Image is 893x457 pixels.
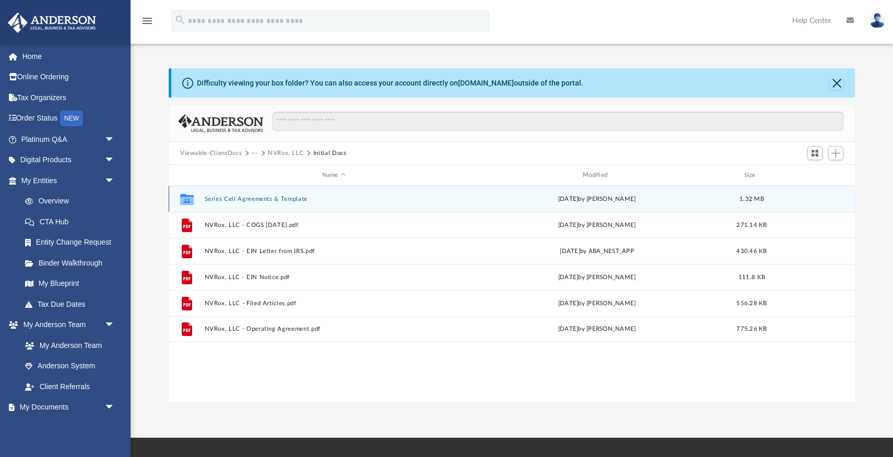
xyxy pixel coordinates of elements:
button: Series Cell Agreements & Template [205,196,463,202]
div: [DATE] by [PERSON_NAME] [468,195,726,204]
span: [DATE] [558,222,579,228]
i: search [174,14,186,26]
a: CTA Hub [15,211,131,232]
span: 111.8 KB [738,274,765,280]
span: [DATE] [560,248,580,254]
span: arrow_drop_down [104,150,125,171]
button: NVRox, LLC [268,149,304,158]
a: Binder Walkthrough [15,252,131,273]
a: Tax Due Dates [15,294,131,315]
a: My Anderson Teamarrow_drop_down [7,315,125,335]
a: Box [15,417,120,438]
img: User Pic [869,13,885,28]
a: Overview [15,191,131,212]
div: Size [731,171,773,180]
img: Anderson Advisors Platinum Portal [5,13,99,33]
button: NVRox, LLC - COGS [DATE].pdf [205,222,463,228]
span: 271.14 KB [736,222,767,228]
span: 1.32 MB [739,196,764,202]
div: id [777,171,850,180]
a: My Anderson Team [15,335,120,356]
span: 775.26 KB [736,326,767,332]
button: ··· [252,149,258,158]
div: Name [204,171,463,180]
a: Platinum Q&Aarrow_drop_down [7,129,131,150]
div: Difficulty viewing your box folder? You can also access your account directly on outside of the p... [197,78,583,89]
span: arrow_drop_down [104,129,125,150]
div: [DATE] by [PERSON_NAME] [468,299,726,308]
a: Digital Productsarrow_drop_down [7,150,131,171]
div: by ABA_NEST_APP [468,247,726,256]
a: My Entitiesarrow_drop_down [7,170,131,191]
button: Add [828,146,844,161]
a: Order StatusNEW [7,108,131,129]
div: [DATE] by [PERSON_NAME] [468,324,726,334]
div: Modified [467,171,726,180]
span: arrow_drop_down [104,315,125,336]
a: Anderson System [15,356,125,377]
a: Tax Organizers [7,87,131,108]
a: Client Referrals [15,376,125,397]
i: menu [141,15,154,27]
button: NVRox, LLC - EIN Notice.pdf [205,274,463,281]
button: NVRox, LLC - Filed Articles.pdf [205,300,463,307]
a: [DOMAIN_NAME] [458,79,514,87]
div: id [173,171,199,180]
span: arrow_drop_down [104,170,125,191]
button: NVRox, LLC - Operating Agreement.pdf [205,326,463,332]
button: NVRox, LLC - EIN Letter from IRS.pdf [205,248,463,255]
button: Switch to Grid View [807,146,823,161]
a: Home [7,46,131,67]
div: [DATE] by [PERSON_NAME] [468,273,726,282]
div: grid [169,186,855,402]
span: 430.46 KB [736,248,767,254]
a: My Documentsarrow_drop_down [7,397,125,418]
a: My Blueprint [15,273,125,294]
a: Entity Change Request [15,232,131,253]
button: Initial Docs [313,149,347,158]
a: Online Ordering [7,67,131,88]
button: Close [829,76,844,90]
div: NEW [60,111,83,126]
input: Search files and folders [273,112,843,131]
div: by [PERSON_NAME] [468,221,726,230]
span: 556.28 KB [736,300,767,306]
a: menu [141,20,154,27]
button: Viewable-ClientDocs [180,149,242,158]
span: arrow_drop_down [104,397,125,418]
